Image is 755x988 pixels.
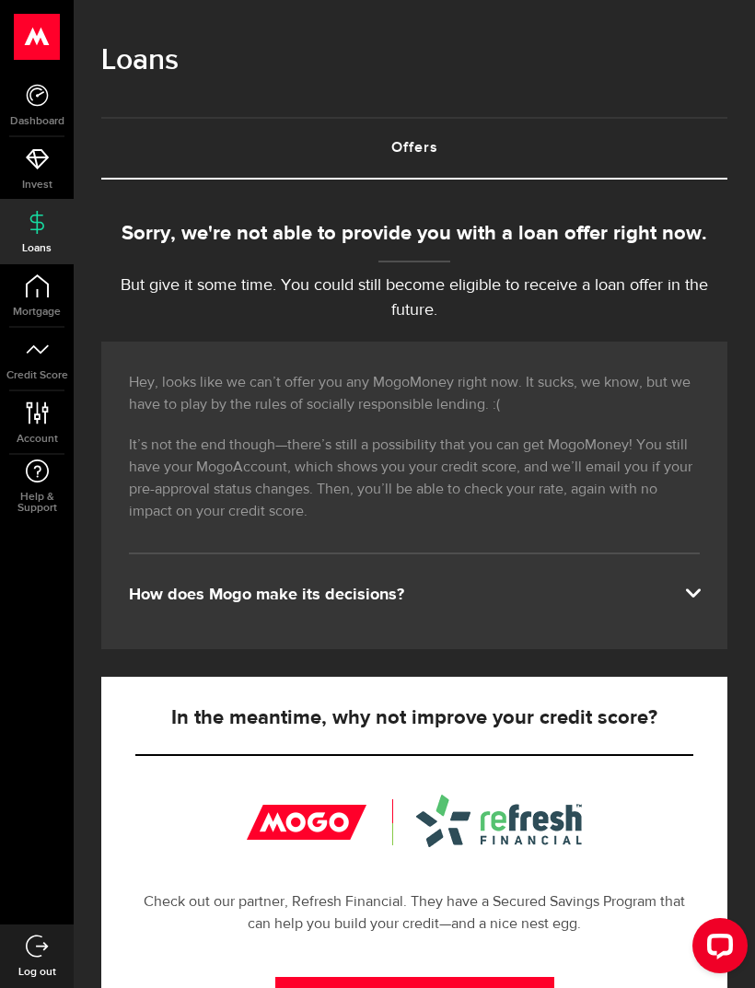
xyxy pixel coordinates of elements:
[129,435,700,523] p: It’s not the end though—there’s still a possibility that you can get MogoMoney! You still have yo...
[135,891,693,936] p: Check out our partner, Refresh Financial. They have a Secured Savings Program that can help you b...
[101,37,727,85] h1: Loans
[135,707,693,729] h5: In the meantime, why not improve your credit score?
[678,911,755,988] iframe: LiveChat chat widget
[101,219,727,250] div: Sorry, we're not able to provide you with a loan offer right now.
[129,372,700,416] p: Hey, looks like we can’t offer you any MogoMoney right now. It sucks, we know, but we have to pla...
[129,584,700,606] div: How does Mogo make its decisions?
[101,273,727,323] p: But give it some time. You could still become eligible to receive a loan offer in the future.
[101,119,727,178] a: Offers
[101,117,727,180] ul: Tabs Navigation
